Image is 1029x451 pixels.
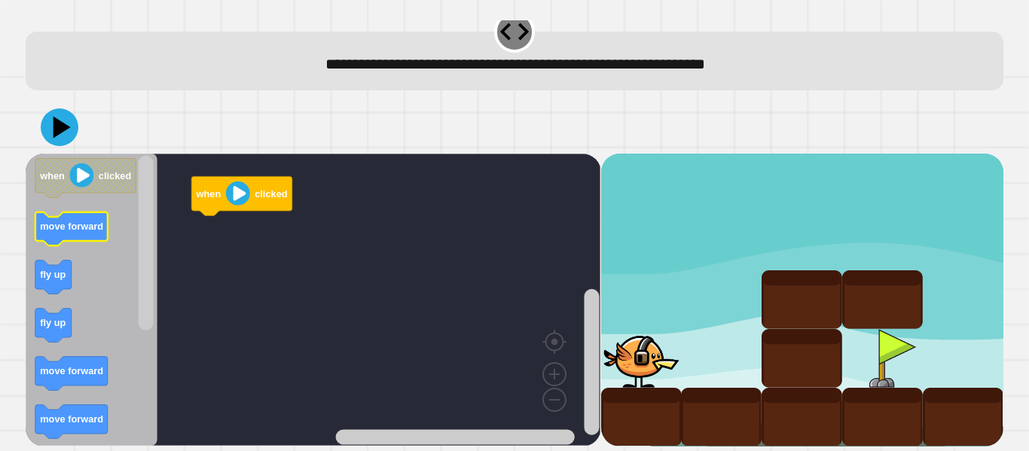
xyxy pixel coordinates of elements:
[196,188,221,200] text: when
[39,170,65,181] text: when
[255,188,287,200] text: clicked
[99,170,131,181] text: clicked
[40,413,103,425] text: move forward
[40,365,103,376] text: move forward
[40,317,66,328] text: fly up
[40,221,103,232] text: move forward
[26,154,600,446] div: Blockly Workspace
[40,269,66,280] text: fly up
